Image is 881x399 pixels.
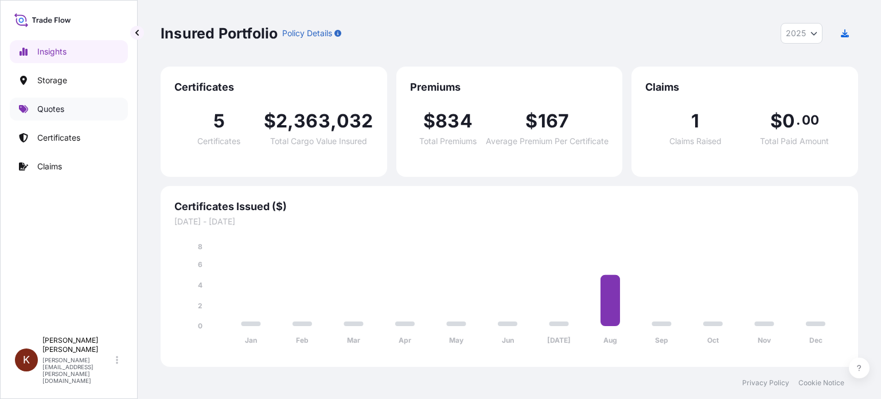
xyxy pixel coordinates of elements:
[399,336,411,344] tspan: Apr
[798,378,844,388] a: Cookie Notice
[174,200,844,214] span: Certificates Issued ($)
[330,112,337,130] span: ,
[486,137,609,145] span: Average Premium Per Certificate
[449,336,464,344] tspan: May
[809,336,822,344] tspan: Dec
[294,112,330,130] span: 363
[802,115,819,125] span: 00
[174,80,373,94] span: Certificates
[282,28,332,39] p: Policy Details
[547,336,571,344] tspan: [DATE]
[37,103,64,115] p: Quotes
[796,115,800,125] span: .
[10,98,128,121] a: Quotes
[603,336,617,344] tspan: Aug
[174,216,844,227] span: [DATE] - [DATE]
[287,112,294,130] span: ,
[525,112,537,130] span: $
[37,75,67,86] p: Storage
[10,69,128,92] a: Storage
[742,378,789,388] a: Privacy Policy
[337,112,373,130] span: 032
[42,336,114,354] p: [PERSON_NAME] [PERSON_NAME]
[691,112,699,130] span: 1
[10,126,128,149] a: Certificates
[198,260,202,269] tspan: 6
[410,80,609,94] span: Premiums
[770,112,782,130] span: $
[786,28,806,39] span: 2025
[10,155,128,178] a: Claims
[707,336,719,344] tspan: Oct
[758,336,771,344] tspan: Nov
[42,357,114,384] p: [PERSON_NAME][EMAIL_ADDRESS][PERSON_NAME][DOMAIN_NAME]
[37,161,62,172] p: Claims
[198,321,202,330] tspan: 0
[245,336,257,344] tspan: Jan
[264,112,276,130] span: $
[10,40,128,63] a: Insights
[781,23,822,44] button: Year Selector
[270,137,367,145] span: Total Cargo Value Insured
[198,242,202,251] tspan: 8
[161,24,278,42] p: Insured Portfolio
[276,112,287,130] span: 2
[760,137,829,145] span: Total Paid Amount
[37,46,67,57] p: Insights
[347,336,360,344] tspan: Mar
[419,137,477,145] span: Total Premiums
[538,112,570,130] span: 167
[37,132,80,144] p: Certificates
[435,112,473,130] span: 834
[423,112,435,130] span: $
[655,336,668,344] tspan: Sep
[669,137,722,145] span: Claims Raised
[296,336,309,344] tspan: Feb
[645,80,844,94] span: Claims
[198,301,202,310] tspan: 2
[197,137,240,145] span: Certificates
[502,336,514,344] tspan: Jun
[23,354,30,366] span: K
[198,281,202,289] tspan: 4
[782,112,795,130] span: 0
[213,112,225,130] span: 5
